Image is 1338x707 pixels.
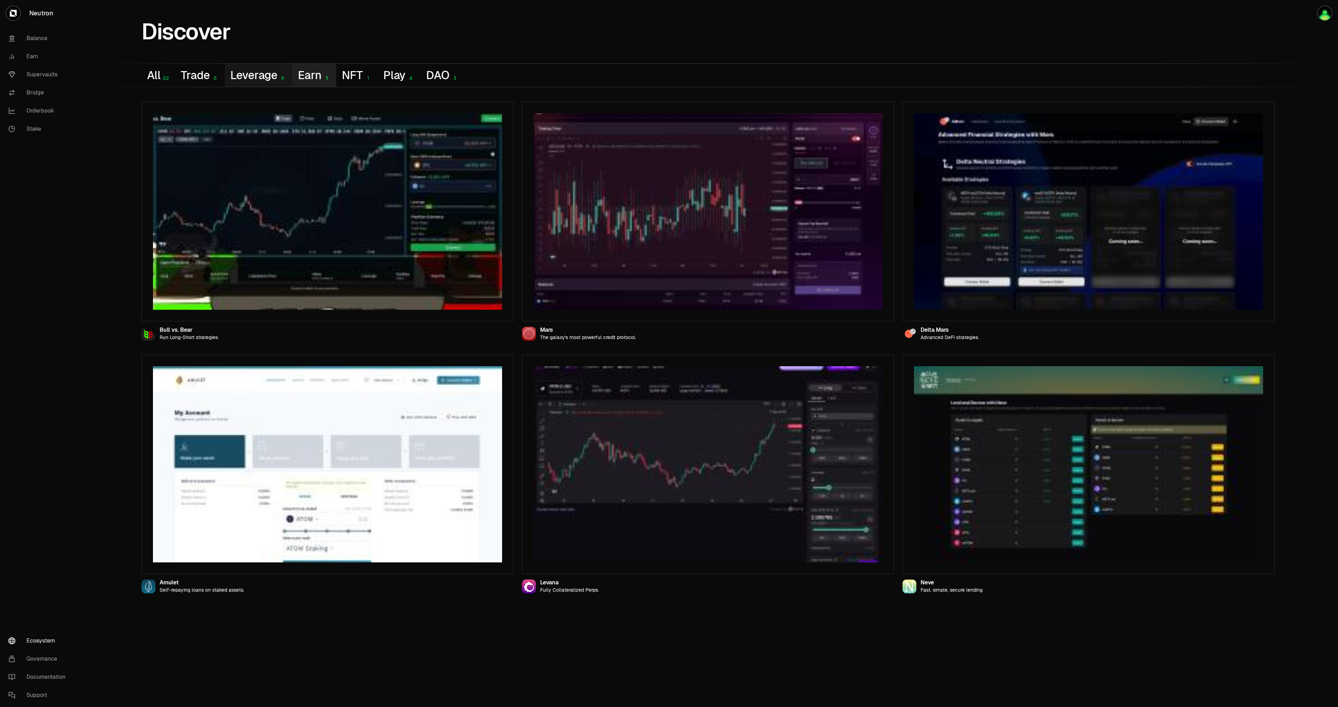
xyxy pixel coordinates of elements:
[3,632,75,650] a: Ecosystem
[914,113,1263,310] img: Delta Mars preview image
[540,580,599,586] div: Levana
[175,64,224,87] button: Trade
[363,75,372,81] div: 1
[141,22,230,41] h1: Discover
[3,686,75,704] a: Support
[406,75,415,81] div: 4
[533,366,883,563] img: Levana preview image
[160,580,244,586] div: Amulet
[3,29,75,47] a: Balance
[292,64,336,87] button: Earn
[3,120,75,138] a: Stake
[914,366,1263,563] img: Neve preview image
[141,64,175,87] button: All
[160,327,219,333] div: Bull vs. Bear
[321,75,331,81] div: 11
[533,113,883,310] img: Mars preview image
[3,650,75,668] a: Governance
[921,587,983,593] p: Fast, simple, secure lending
[921,327,979,333] div: Delta Mars
[3,66,75,84] a: Supervaults
[153,113,502,310] img: Bull vs. Bear preview image
[540,335,636,340] p: The galaxy's most powerful credit protocol.
[153,366,502,563] img: Amulet preview image
[3,84,75,102] a: Bridge
[160,587,244,593] p: Self-repaying loans on staked assets.
[3,102,75,120] a: Orderbook
[3,47,75,66] a: Earn
[277,75,287,81] div: 6
[449,75,459,81] div: 3
[210,75,219,81] div: 6
[921,335,979,340] p: Advanced DeFi strategies.
[540,587,599,593] p: Fully Collateralized Perps.
[421,64,464,87] button: DAO
[160,75,170,81] div: 22
[3,668,75,686] a: Documentation
[160,335,219,340] p: Run Long-Short strategies.
[540,327,636,333] div: Mars
[1318,6,1332,20] img: Staking
[378,64,421,87] button: Play
[921,580,983,586] div: Neve
[225,64,293,87] button: Leverage
[336,64,377,87] button: NFT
